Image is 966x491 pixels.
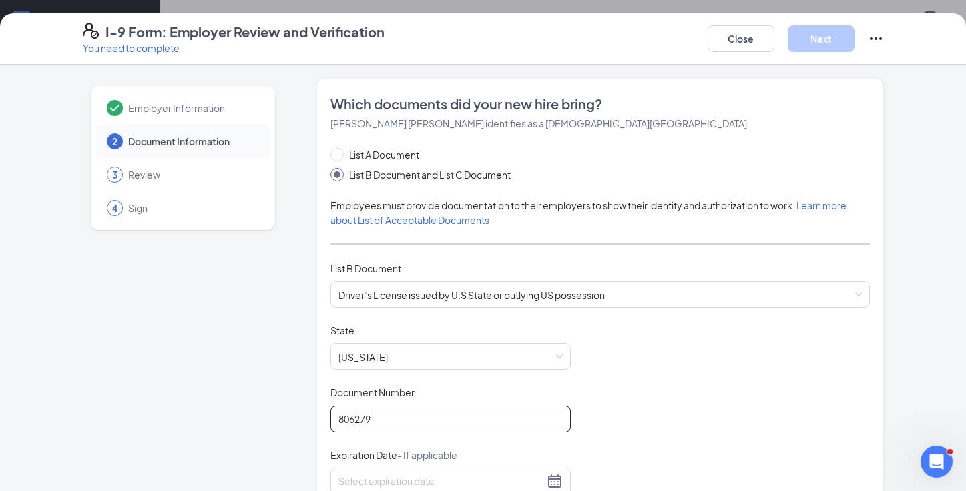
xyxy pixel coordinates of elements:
[105,23,385,41] h4: I-9 Form: Employer Review and Verification
[112,168,117,181] span: 3
[112,201,117,215] span: 4
[708,25,774,52] button: Close
[397,449,457,461] span: - If applicable
[112,135,117,148] span: 2
[330,117,747,129] span: [PERSON_NAME] [PERSON_NAME] identifies as a [DEMOGRAPHIC_DATA][GEOGRAPHIC_DATA]
[921,446,953,478] iframe: Intercom live chat
[330,95,870,113] span: Which documents did your new hire bring?
[338,282,862,307] span: Driver’s License issued by U.S State or outlying US possession
[344,147,425,162] span: List A Document
[330,386,415,399] span: Document Number
[344,167,516,182] span: List B Document and List C Document
[338,344,563,369] span: Texas
[83,23,99,39] svg: FormI9EVerifyIcon
[83,41,385,55] p: You need to complete
[128,201,256,215] span: Sign
[330,199,847,226] span: Employees must provide documentation to their employers to show their identity and authorization ...
[330,448,457,462] span: Expiration Date
[330,324,354,337] span: State
[868,31,884,47] svg: Ellipses
[107,100,123,116] svg: Checkmark
[330,262,401,274] span: List B Document
[128,135,256,148] span: Document Information
[788,25,855,52] button: Next
[338,474,544,488] input: Select expiration date
[128,101,256,115] span: Employer Information
[128,168,256,181] span: Review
